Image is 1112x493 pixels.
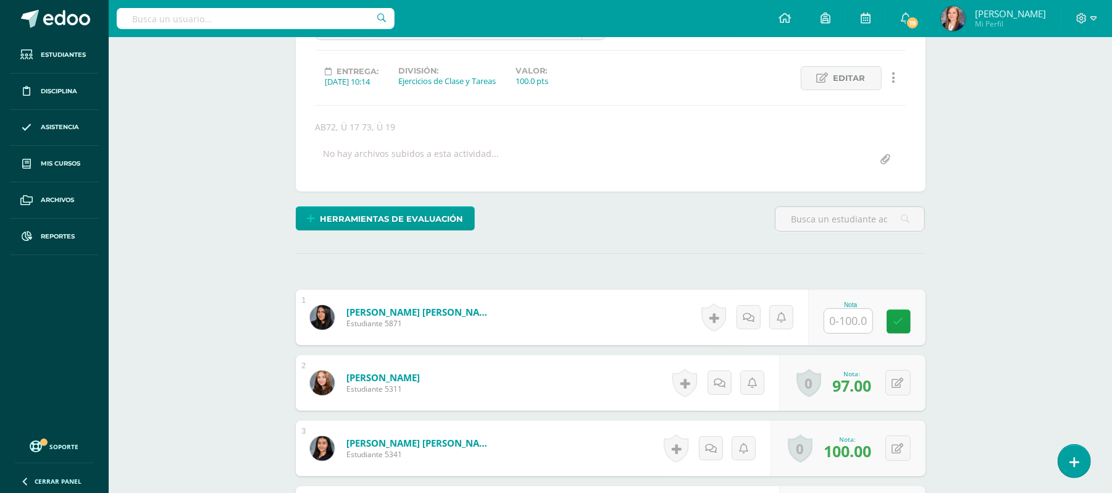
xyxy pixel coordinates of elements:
span: Estudiante 5311 [346,384,420,394]
img: 1afe24458646a2b429fedad0525c43a6.png [310,436,335,461]
div: Nota: [824,435,872,444]
span: Archivos [41,195,74,205]
div: AB72, Ü 17 73, Ü 19 [311,121,911,133]
span: 19 [906,16,919,30]
div: [DATE] 10:14 [325,76,379,87]
label: Valor: [516,66,549,75]
a: 0 [796,369,821,397]
span: [PERSON_NAME] [975,7,1046,20]
a: [PERSON_NAME] [PERSON_NAME] [346,437,495,449]
a: [PERSON_NAME] [346,371,420,384]
div: No hay archivos subidos a esta actividad... [324,148,500,172]
a: Estudiantes [10,37,99,74]
span: Entrega: [337,67,379,76]
span: Editar [834,67,866,90]
span: Estudiantes [41,50,86,60]
div: Nota [824,301,878,308]
span: Mi Perfil [975,19,1046,29]
input: 0-100.0 [824,309,872,333]
a: Asistencia [10,110,99,146]
input: Busca un usuario... [117,8,395,29]
span: 100.00 [824,440,872,461]
div: 100.0 pts [516,75,549,86]
a: Soporte [15,437,94,454]
span: Reportes [41,232,75,242]
img: 0f3470e81b8c0a21a5025d3038b326c4.png [310,305,335,330]
a: Disciplina [10,74,99,110]
div: Nota: [833,369,872,378]
span: Herramientas de evaluación [320,208,463,230]
span: Estudiante 5871 [346,318,495,329]
span: Asistencia [41,122,79,132]
span: 97.00 [833,375,872,396]
span: Soporte [50,442,79,451]
img: 82e80d006352b3dd3bf99183349dab3b.png [310,371,335,395]
input: Busca un estudiante aquí... [775,207,924,231]
img: 30b41a60147bfd045cc6c38be83b16e6.png [941,6,966,31]
span: Cerrar panel [35,477,82,486]
a: Herramientas de evaluación [296,206,475,230]
a: Archivos [10,182,99,219]
span: Disciplina [41,86,77,96]
span: Estudiante 5341 [346,449,495,460]
div: Ejercicios de Clase y Tareas [399,75,496,86]
a: 0 [788,434,813,463]
a: Reportes [10,219,99,255]
span: Mis cursos [41,159,80,169]
label: División: [399,66,496,75]
a: Mis cursos [10,146,99,182]
a: [PERSON_NAME] [PERSON_NAME] [346,306,495,318]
